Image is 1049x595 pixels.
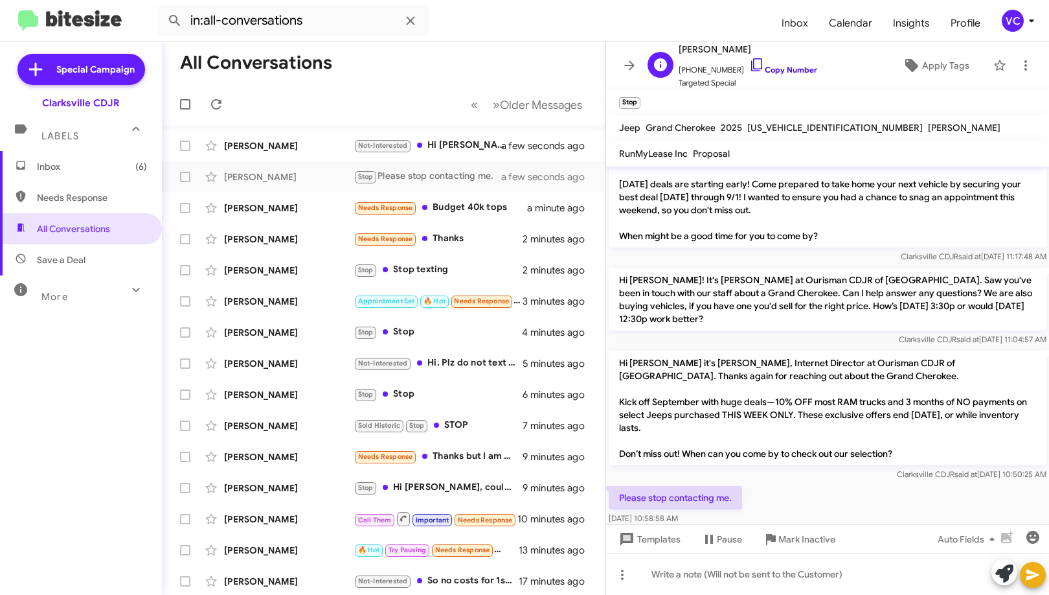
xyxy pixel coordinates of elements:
[609,268,1046,331] p: Hi [PERSON_NAME]! It's [PERSON_NAME] at Ourisman CDJR of [GEOGRAPHIC_DATA]. Saw you've been in to...
[41,291,68,303] span: More
[721,122,742,134] span: 2025
[956,334,979,344] span: said at
[354,262,523,277] div: Stop texting
[354,574,519,589] div: So no costs for 1st 3mo of a lease? What again was lease on wagoneer S? What i was given earlier ...
[778,528,835,551] span: Mark Inactive
[646,122,716,134] span: Grand Cherokee
[523,233,595,246] div: 2 minutes ago
[454,297,509,305] span: Needs Response
[519,544,595,557] div: 13 minutes ago
[224,170,354,183] div: [PERSON_NAME]
[609,351,1046,465] p: Hi [PERSON_NAME] it's [PERSON_NAME], Internet Director at Ourisman CDJR of [GEOGRAPHIC_DATA]. Tha...
[17,54,145,85] a: Special Campaign
[224,326,354,339] div: [PERSON_NAME]
[37,160,147,173] span: Inbox
[358,577,408,585] span: Not-Interested
[523,388,595,401] div: 6 minutes ago
[771,5,818,42] a: Inbox
[619,148,688,159] span: RunMyLease Inc
[224,357,354,370] div: [PERSON_NAME]
[1002,10,1024,32] div: VC
[517,139,595,152] div: a few seconds ago
[679,41,817,57] span: [PERSON_NAME]
[354,387,523,402] div: Stop
[883,54,987,77] button: Apply Tags
[224,513,354,526] div: [PERSON_NAME]
[224,139,354,152] div: [PERSON_NAME]
[358,390,374,399] span: Stop
[135,160,147,173] span: (6)
[37,222,110,235] span: All Conversations
[224,202,354,215] div: [PERSON_NAME]
[389,546,426,554] span: Try Pausing
[354,511,517,527] div: Do you have one
[519,575,595,588] div: 17 minutes ago
[354,200,527,215] div: Budget 40k tops
[41,130,79,142] span: Labels
[358,235,413,243] span: Needs Response
[224,264,354,277] div: [PERSON_NAME]
[358,484,374,492] span: Stop
[56,63,135,76] span: Special Campaign
[749,65,817,75] a: Copy Number
[354,325,522,340] div: Stop
[485,91,590,118] button: Next
[938,528,1000,551] span: Auto Fields
[224,575,354,588] div: [PERSON_NAME]
[523,419,595,432] div: 7 minutes ago
[463,91,486,118] button: Previous
[922,54,969,77] span: Apply Tags
[423,297,446,305] span: 🔥 Hot
[409,421,425,430] span: Stop
[224,419,354,432] div: [PERSON_NAME]
[358,452,413,461] span: Needs Response
[416,516,449,524] span: Important
[493,97,500,113] span: »
[358,204,413,212] span: Needs Response
[609,134,1046,248] p: Hi [PERSON_NAME] it's [PERSON_NAME], Internet Director at Ourisman CDJR of [GEOGRAPHIC_DATA]. Tha...
[354,231,523,246] div: Thanks
[224,482,354,495] div: [PERSON_NAME]
[157,5,429,36] input: Search
[358,297,415,305] span: Appointment Set
[458,516,513,524] span: Needs Response
[354,294,523,309] div: Tiene fotos del carro
[358,516,392,524] span: Call Them
[679,57,817,76] span: [PHONE_NUMBER]
[224,544,354,557] div: [PERSON_NAME]
[523,450,595,463] div: 9 minutes ago
[37,191,147,204] span: Needs Response
[954,469,977,479] span: said at
[354,480,523,495] div: Hi [PERSON_NAME], could you please take me off your mailing list. I ended up fixing my old car, a...
[354,418,523,433] div: STOP
[752,528,846,551] button: Mark Inactive
[42,97,120,110] div: Clarksville CDJR
[358,421,401,430] span: Sold Historic
[358,359,408,367] span: Not-Interested
[897,469,1046,479] span: Clarksville CDJR [DATE] 10:50:25 AM
[354,449,523,464] div: Thanks but I am no longer interested. I bought something else.
[693,148,730,159] span: Proposal
[358,266,374,274] span: Stop
[500,98,582,112] span: Older Messages
[224,295,354,308] div: [PERSON_NAME]
[354,138,517,153] div: Hi [PERSON_NAME], no longer interested in purchasing a Jeep or Chrysler family vehicle. Thank you...
[991,10,1035,32] button: VC
[354,542,519,557] div: Still waiting on Sept incentives
[958,251,981,261] span: said at
[358,328,374,336] span: Stop
[523,482,595,495] div: 9 minutes ago
[224,388,354,401] div: [PERSON_NAME]
[527,202,595,215] div: a minute ago
[616,528,681,551] span: Templates
[606,528,691,551] button: Templates
[818,5,883,42] a: Calendar
[224,233,354,246] div: [PERSON_NAME]
[354,356,523,371] div: Hi. Plz do not text anyone thank you 🙏 I already purchased a jeep. Ty
[609,486,742,509] p: Please stop contacting me.
[522,326,595,339] div: 4 minutes ago
[940,5,991,42] a: Profile
[883,5,940,42] a: Insights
